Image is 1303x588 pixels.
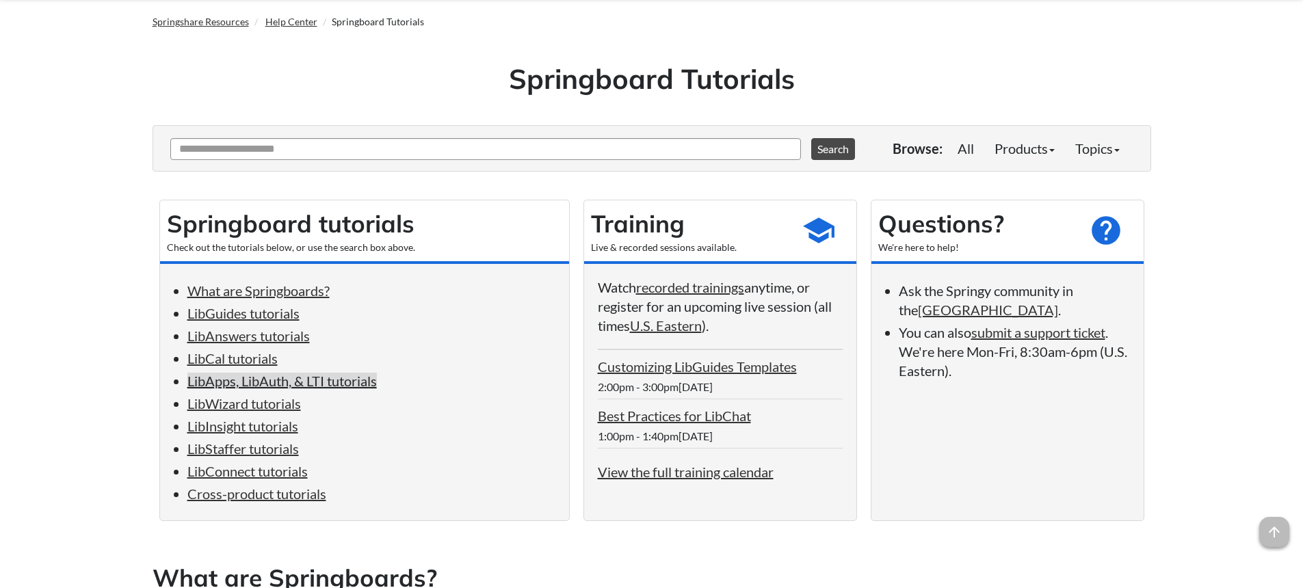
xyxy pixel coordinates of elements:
[878,241,1075,254] div: We're here to help!
[1259,518,1289,535] a: arrow_upward
[1089,213,1123,248] span: help
[167,241,562,254] div: Check out the tutorials below, or use the search box above.
[598,407,751,424] a: Best Practices for LibChat
[319,15,424,29] li: Springboard Tutorials
[163,59,1141,98] h1: Springboard Tutorials
[187,418,298,434] a: LibInsight tutorials
[947,135,984,162] a: All
[598,380,713,393] span: 2:00pm - 3:00pm[DATE]
[811,138,855,160] button: Search
[187,373,377,389] a: LibApps, LibAuth, & LTI tutorials
[187,282,330,299] a: What are Springboards?
[153,16,249,27] a: Springshare Resources
[893,139,943,158] p: Browse:
[591,241,788,254] div: Live & recorded sessions available.
[598,429,713,442] span: 1:00pm - 1:40pm[DATE]
[167,207,562,241] h2: Springboard tutorials
[878,207,1075,241] h2: Questions?
[899,323,1130,380] li: You can also . We're here Mon-Fri, 8:30am-6pm (U.S. Eastern).
[918,302,1058,318] a: [GEOGRAPHIC_DATA]
[187,350,278,366] a: LibCal tutorials
[984,135,1065,162] a: Products
[187,440,299,457] a: LibStaffer tutorials
[591,207,788,241] h2: Training
[187,395,301,412] a: LibWizard tutorials
[636,279,744,295] a: recorded trainings
[1065,135,1130,162] a: Topics
[971,324,1105,340] a: submit a support ticket
[265,16,317,27] a: Help Center
[187,463,308,479] a: LibConnect tutorials
[899,281,1130,319] li: Ask the Springy community in the .
[187,485,326,502] a: Cross-product tutorials
[802,213,836,248] span: school
[1259,517,1289,547] span: arrow_upward
[187,328,310,344] a: LibAnswers tutorials
[598,464,774,480] a: View the full training calendar
[187,305,300,321] a: LibGuides tutorials
[598,358,797,375] a: Customizing LibGuides Templates
[598,278,843,335] p: Watch anytime, or register for an upcoming live session (all times ).
[630,317,702,334] a: U.S. Eastern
